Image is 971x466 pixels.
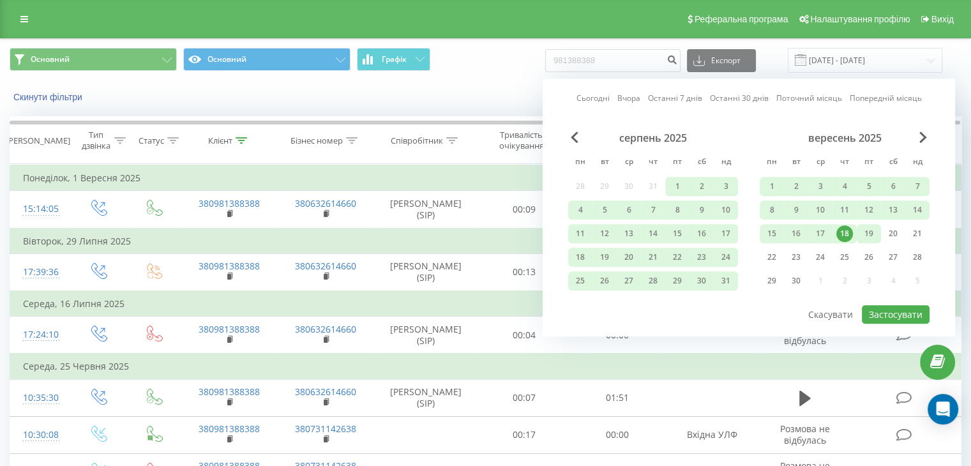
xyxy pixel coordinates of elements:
[764,225,780,242] div: 15
[710,93,769,105] a: Останні 30 днів
[788,178,804,195] div: 2
[645,249,661,266] div: 21
[139,135,164,146] div: Статус
[10,229,961,254] td: Вівторок, 29 Липня 2025
[693,178,710,195] div: 2
[836,249,853,266] div: 25
[784,224,808,243] div: вт 16 вер 2025 р.
[861,178,877,195] div: 5
[857,224,881,243] div: пт 19 вер 2025 р.
[928,394,958,425] div: Open Intercom Messenger
[208,135,232,146] div: Клієнт
[810,14,910,24] span: Налаштування профілю
[760,271,784,290] div: пн 29 вер 2025 р.
[391,135,443,146] div: Співробітник
[780,323,830,347] span: Розмова не відбулась
[764,178,780,195] div: 1
[669,178,686,195] div: 1
[784,248,808,267] div: вт 23 вер 2025 р.
[862,305,930,324] button: Застосувати
[881,224,905,243] div: сб 20 вер 2025 р.
[812,225,829,242] div: 17
[645,273,661,289] div: 28
[718,225,734,242] div: 17
[478,379,571,416] td: 00:07
[909,249,926,266] div: 28
[857,200,881,220] div: пт 12 вер 2025 р.
[832,224,857,243] div: чт 18 вер 2025 р.
[592,248,617,267] div: вт 19 серп 2025 р.
[23,386,57,410] div: 10:35:30
[695,14,788,24] span: Реферальна програма
[693,273,710,289] div: 30
[832,177,857,196] div: чт 4 вер 2025 р.
[571,379,663,416] td: 01:51
[784,177,808,196] div: вт 2 вер 2025 р.
[10,354,961,379] td: Середа, 25 Червня 2025
[10,48,177,71] button: Основний
[382,55,407,64] span: Графік
[857,177,881,196] div: пт 5 вер 2025 р.
[644,153,663,172] abbr: четвер
[693,249,710,266] div: 23
[718,249,734,266] div: 24
[885,202,901,218] div: 13
[665,248,689,267] div: пт 22 серп 2025 р.
[571,416,663,453] td: 00:00
[760,224,784,243] div: пн 15 вер 2025 р.
[199,197,260,209] a: 380981388388
[909,202,926,218] div: 14
[663,416,760,453] td: Вхідна УЛФ
[832,248,857,267] div: чт 25 вер 2025 р.
[490,130,553,151] div: Тривалість очікування
[199,323,260,335] a: 380981388388
[478,253,571,291] td: 00:13
[621,225,637,242] div: 13
[568,248,592,267] div: пн 18 серп 2025 р.
[861,202,877,218] div: 12
[714,200,738,220] div: нд 10 серп 2025 р.
[836,178,853,195] div: 4
[595,153,614,172] abbr: вівторок
[693,225,710,242] div: 16
[908,153,927,172] abbr: неділя
[812,249,829,266] div: 24
[881,177,905,196] div: сб 6 вер 2025 р.
[885,178,901,195] div: 6
[621,249,637,266] div: 20
[23,197,57,222] div: 15:14:05
[31,54,70,64] span: Основний
[295,423,356,435] a: 380731142638
[478,317,571,354] td: 00:04
[669,202,686,218] div: 8
[645,202,661,218] div: 7
[183,48,350,71] button: Основний
[760,248,784,267] div: пн 22 вер 2025 р.
[617,224,641,243] div: ср 13 серп 2025 р.
[884,153,903,172] abbr: субота
[881,200,905,220] div: сб 13 вер 2025 р.
[665,271,689,290] div: пт 29 серп 2025 р.
[764,273,780,289] div: 29
[716,153,735,172] abbr: неділя
[689,200,714,220] div: сб 9 серп 2025 р.
[641,248,665,267] div: чт 21 серп 2025 р.
[788,273,804,289] div: 30
[596,249,613,266] div: 19
[641,224,665,243] div: чт 14 серп 2025 р.
[10,291,961,317] td: Середа, 16 Липня 2025
[295,386,356,398] a: 380632614660
[812,178,829,195] div: 3
[788,202,804,218] div: 9
[801,305,860,324] button: Скасувати
[811,153,830,172] abbr: середа
[478,416,571,453] td: 00:17
[692,153,711,172] abbr: субота
[718,178,734,195] div: 3
[6,135,70,146] div: [PERSON_NAME]
[905,200,930,220] div: нд 14 вер 2025 р.
[714,177,738,196] div: нд 3 серп 2025 р.
[199,260,260,272] a: 380981388388
[641,200,665,220] div: чт 7 серп 2025 р.
[572,202,589,218] div: 4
